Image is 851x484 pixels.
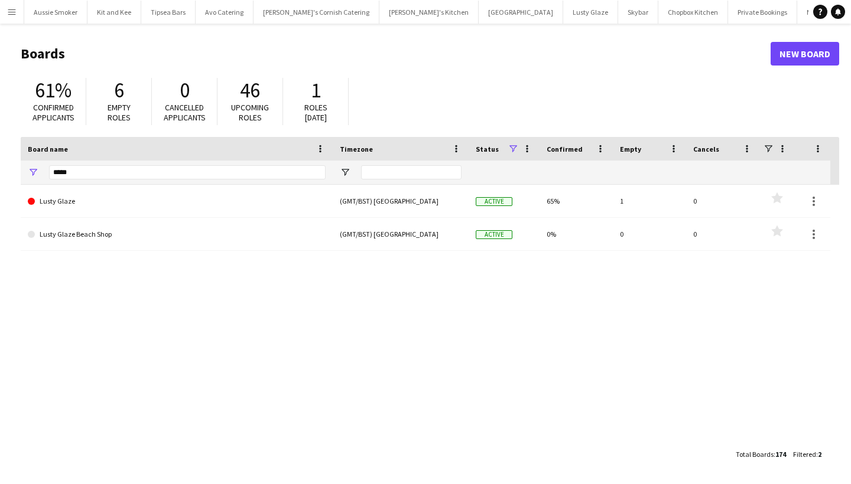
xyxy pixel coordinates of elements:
[686,218,759,250] div: 0
[686,185,759,217] div: 0
[87,1,141,24] button: Kit and Kee
[658,1,728,24] button: Chopbox Kitchen
[818,450,821,459] span: 2
[476,230,512,239] span: Active
[33,102,74,123] span: Confirmed applicants
[361,165,462,179] input: Timezone Filter Input
[49,165,326,179] input: Board name Filter Input
[311,77,321,103] span: 1
[340,145,373,153] span: Timezone
[728,1,797,24] button: Private Bookings
[28,185,326,218] a: Lusty Glaze
[180,77,190,103] span: 0
[333,218,469,250] div: (GMT/BST) [GEOGRAPHIC_DATA]
[693,145,719,153] span: Cancels
[775,450,786,459] span: 174
[613,185,686,217] div: 1
[340,167,350,178] button: Open Filter Menu
[231,102,269,123] span: Upcoming roles
[108,102,131,123] span: Empty roles
[196,1,254,24] button: Avo Catering
[540,185,613,217] div: 65%
[563,1,618,24] button: Lusty Glaze
[333,185,469,217] div: (GMT/BST) [GEOGRAPHIC_DATA]
[547,145,583,153] span: Confirmed
[240,77,260,103] span: 46
[736,443,786,466] div: :
[613,218,686,250] div: 0
[35,77,72,103] span: 61%
[479,1,563,24] button: [GEOGRAPHIC_DATA]
[620,145,641,153] span: Empty
[141,1,196,24] button: Tipsea Bars
[793,443,821,466] div: :
[476,197,512,206] span: Active
[379,1,479,24] button: [PERSON_NAME]'s Kitchen
[21,45,771,63] h1: Boards
[114,77,124,103] span: 6
[254,1,379,24] button: [PERSON_NAME]'s Cornish Catering
[793,450,816,459] span: Filtered
[28,145,68,153] span: Board name
[28,167,38,178] button: Open Filter Menu
[771,42,839,66] a: New Board
[476,145,499,153] span: Status
[164,102,206,123] span: Cancelled applicants
[540,218,613,250] div: 0%
[736,450,774,459] span: Total Boards
[24,1,87,24] button: Aussie Smoker
[304,102,327,123] span: Roles [DATE]
[28,218,326,251] a: Lusty Glaze Beach Shop
[618,1,658,24] button: Skybar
